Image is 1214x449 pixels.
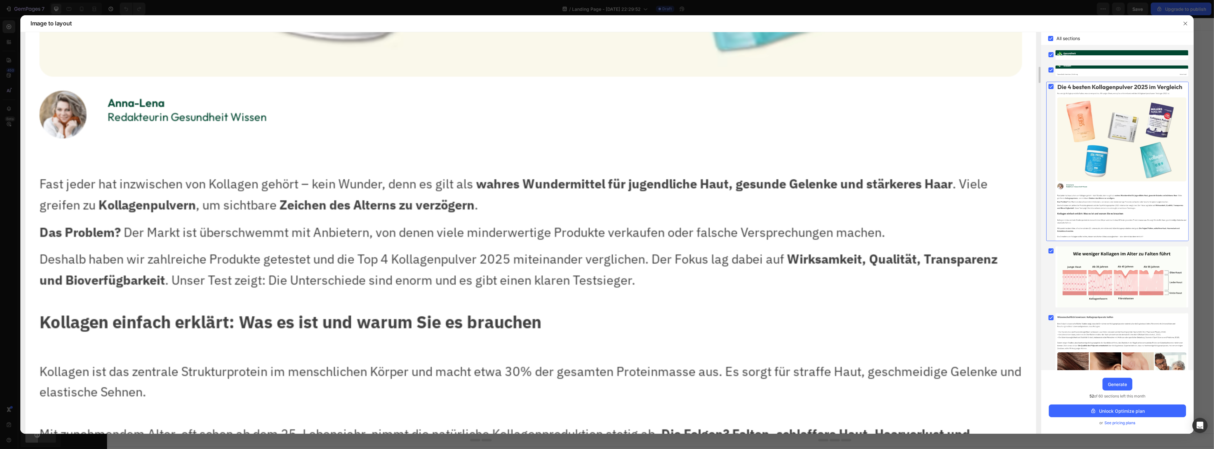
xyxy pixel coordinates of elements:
span: 52 [1089,394,1094,398]
div: Start with Sections from sidebar [515,217,592,225]
span: See pricing plans [1105,420,1136,426]
div: Start with Generating from URL or image [511,266,596,271]
button: Unlock Optimize plan [1049,404,1186,417]
span: of 60 sections left this month [1089,393,1145,399]
div: Generate [1108,381,1127,388]
div: Open Intercom Messenger [1192,418,1208,433]
button: Generate [1103,378,1132,390]
div: or [1049,420,1186,426]
div: Unlock Optimize plan [1090,408,1145,414]
button: Add elements [555,230,600,243]
span: Image to layout [30,20,71,27]
button: Add sections [508,230,551,243]
span: All sections [1056,35,1080,42]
